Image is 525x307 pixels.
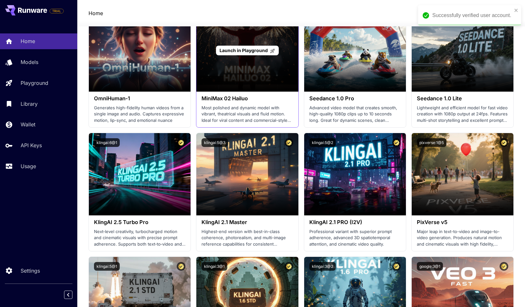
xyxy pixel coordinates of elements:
[202,219,293,225] h3: KlingAI 2.1 Master
[309,95,401,102] h3: Seedance 1.0 Pro
[21,37,35,45] p: Home
[202,262,227,271] button: klingai:3@1
[21,58,38,66] p: Models
[89,9,103,17] a: Home
[285,138,293,147] button: Certified Model – Vetted for best performance and includes a commercial license.
[304,9,406,92] img: alt
[412,9,513,92] img: alt
[412,133,513,215] img: alt
[309,105,401,124] p: Advanced video model that creates smooth, high-quality 1080p clips up to 10 seconds long. Great f...
[417,229,508,248] p: Major leap in text-to-video and image-to-video generation. Produces natural motion and cinematic ...
[417,262,443,271] button: google:3@1
[196,133,298,215] img: alt
[220,48,268,53] span: Launch in Playground
[202,105,293,124] p: Most polished and dynamic model with vibrant, theatrical visuals and fluid motion. Ideal for vira...
[309,262,336,271] button: klingai:3@2
[202,229,293,248] p: Highest-end version with best-in-class coherence, photorealism, and multi-image reference capabil...
[21,162,36,170] p: Usage
[309,229,401,248] p: Professional variant with superior prompt adherence, advanced 3D spatiotemporal attention, and ci...
[392,262,401,271] button: Certified Model – Vetted for best performance and includes a commercial license.
[432,12,512,19] div: Successfully verified user account.
[285,262,293,271] button: Certified Model – Vetted for best performance and includes a commercial license.
[89,9,191,92] img: alt
[94,138,120,147] button: klingai:6@1
[21,79,48,87] p: Playground
[94,95,185,102] h3: OmniHuman‑1
[417,105,508,124] p: Lightweight and efficient model for fast video creation with 1080p output at 24fps. Features mult...
[89,9,103,17] nav: breadcrumb
[417,138,446,147] button: pixverse:1@5
[21,121,35,128] p: Wallet
[50,7,64,15] span: Add your payment card to enable full platform functionality.
[69,289,77,301] div: Collapse sidebar
[94,262,120,271] button: klingai:5@1
[64,291,72,299] button: Collapse sidebar
[21,100,38,108] p: Library
[500,138,508,147] button: Certified Model – Vetted for best performance and includes a commercial license.
[216,46,279,56] a: Launch in Playground
[309,138,336,147] button: klingai:5@2
[392,138,401,147] button: Certified Model – Vetted for best performance and includes a commercial license.
[177,262,185,271] button: Certified Model – Vetted for best performance and includes a commercial license.
[94,229,185,248] p: Next‑level creativity, turbocharged motion and cinematic visuals with precise prompt adherence. S...
[94,219,185,225] h3: KlingAI 2.5 Turbo Pro
[177,138,185,147] button: Certified Model – Vetted for best performance and includes a commercial license.
[94,105,185,124] p: Generates high-fidelity human videos from a single image and audio. Captures expressive motion, l...
[21,141,42,149] p: API Keys
[202,138,228,147] button: klingai:5@3
[202,95,293,102] h3: MiniMax 02 Hailuo
[50,9,63,14] span: TRIAL
[417,95,508,102] h3: Seedance 1.0 Lite
[89,133,191,215] img: alt
[21,267,40,275] p: Settings
[309,219,401,225] h3: KlingAI 2.1 PRO (I2V)
[417,219,508,225] h3: PixVerse v5
[304,133,406,215] img: alt
[514,8,519,13] button: close
[500,262,508,271] button: Certified Model – Vetted for best performance and includes a commercial license.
